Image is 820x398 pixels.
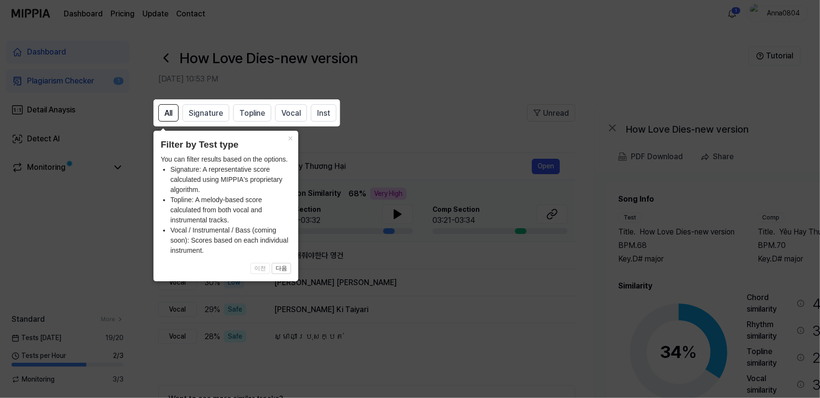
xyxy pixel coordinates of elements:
[283,131,298,144] button: Close
[165,108,172,119] span: All
[170,225,291,256] li: Vocal / Instrumental / Bass (coming soon): Scores based on each individual instrument.
[158,104,179,122] button: All
[281,108,301,119] span: Vocal
[275,104,307,122] button: Vocal
[272,263,291,274] button: 다음
[317,108,330,119] span: Inst
[189,108,223,119] span: Signature
[311,104,336,122] button: Inst
[233,104,271,122] button: Topline
[161,154,291,256] div: You can filter results based on the options.
[182,104,229,122] button: Signature
[170,195,291,225] li: Topline: A melody-based score calculated from both vocal and instrumental tracks.
[161,138,291,152] header: Filter by Test type
[170,165,291,195] li: Signature: A representative score calculated using MIPPIA's proprietary algorithm.
[239,108,265,119] span: Topline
